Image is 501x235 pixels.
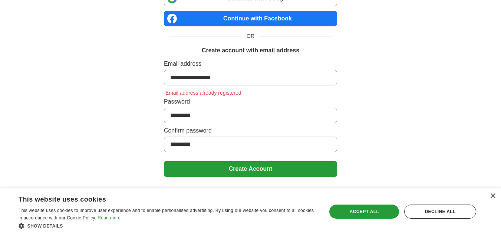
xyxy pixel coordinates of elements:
[164,161,337,177] button: Create Account
[404,205,476,219] div: Decline all
[19,222,318,229] div: Show details
[164,97,337,106] label: Password
[27,223,63,229] span: Show details
[164,11,337,26] a: Continue with Facebook
[329,205,399,219] div: Accept all
[19,208,314,221] span: This website uses cookies to improve user experience and to enable personalised advertising. By u...
[242,32,259,40] span: OR
[164,59,337,68] label: Email address
[490,193,495,199] div: Close
[202,46,299,55] h1: Create account with email address
[164,126,337,135] label: Confirm password
[19,193,299,204] div: This website uses cookies
[98,215,121,221] a: Read more, opens a new window
[164,90,244,96] span: Email address already registered.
